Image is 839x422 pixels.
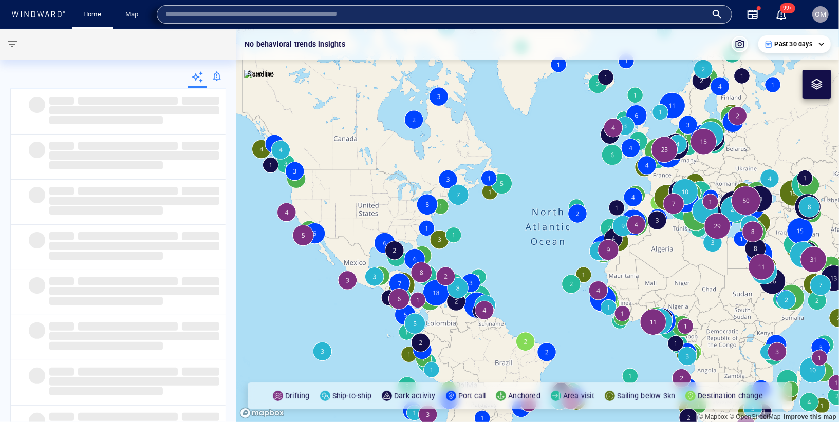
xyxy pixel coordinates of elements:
span: ‌ [182,368,219,376]
a: Mapbox [699,413,728,420]
span: ‌ [29,142,45,158]
span: ‌ [78,413,178,421]
iframe: Chat [795,376,831,414]
span: ‌ [49,297,163,305]
span: ‌ [49,106,219,114]
span: ‌ [49,322,74,331]
a: Map feedback [784,413,836,420]
span: ‌ [182,97,219,105]
span: ‌ [182,142,219,150]
span: ‌ [182,413,219,421]
p: Dark activity [394,390,436,402]
div: Past 30 days [765,40,825,49]
span: OM [815,10,826,18]
p: Sailing below 3kn [617,390,675,402]
span: ‌ [182,187,219,195]
span: ‌ [49,151,219,160]
a: OpenStreetMap [730,413,781,420]
p: Area visit [563,390,594,402]
span: ‌ [49,252,163,260]
span: ‌ [29,97,45,113]
span: ‌ [49,116,163,124]
span: ‌ [29,277,45,294]
p: No behavioral trends insights [245,38,345,50]
span: ‌ [78,277,178,285]
span: ‌ [49,161,163,169]
span: ‌ [49,368,74,376]
p: Drifting [285,390,310,402]
span: ‌ [49,242,219,250]
span: ‌ [49,332,219,340]
img: satellite [244,70,274,80]
span: ‌ [49,232,74,240]
span: ‌ [78,232,178,240]
span: ‌ [49,342,163,350]
div: Notification center [775,8,788,21]
span: ‌ [49,387,163,395]
span: ‌ [49,197,219,205]
button: Map [117,6,150,24]
p: Past 30 days [775,40,812,49]
button: Home [76,6,109,24]
canvas: Map [236,29,839,422]
span: ‌ [182,232,219,240]
span: ‌ [49,142,74,150]
span: ‌ [49,187,74,195]
span: ‌ [29,368,45,384]
span: ‌ [29,232,45,248]
p: Destination change [698,390,763,402]
span: ‌ [29,187,45,203]
span: ‌ [49,413,74,421]
a: Home [80,6,106,24]
span: ‌ [78,142,178,150]
span: ‌ [49,377,219,386]
span: 99+ [780,3,795,13]
span: ‌ [78,368,178,376]
p: Ship-to-ship [332,390,371,402]
p: Anchored [508,390,540,402]
span: ‌ [78,322,178,331]
a: Map [121,6,146,24]
span: ‌ [49,97,74,105]
span: ‌ [29,322,45,339]
span: ‌ [78,97,178,105]
span: ‌ [49,287,219,295]
span: ‌ [49,206,163,215]
span: ‌ [182,277,219,285]
button: OM [810,4,831,25]
a: Mapbox logo [239,407,285,419]
button: 99+ [769,2,794,27]
p: Satellite [247,68,274,80]
span: ‌ [49,277,74,285]
span: ‌ [78,187,178,195]
span: ‌ [182,322,219,331]
p: Port call [458,390,486,402]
